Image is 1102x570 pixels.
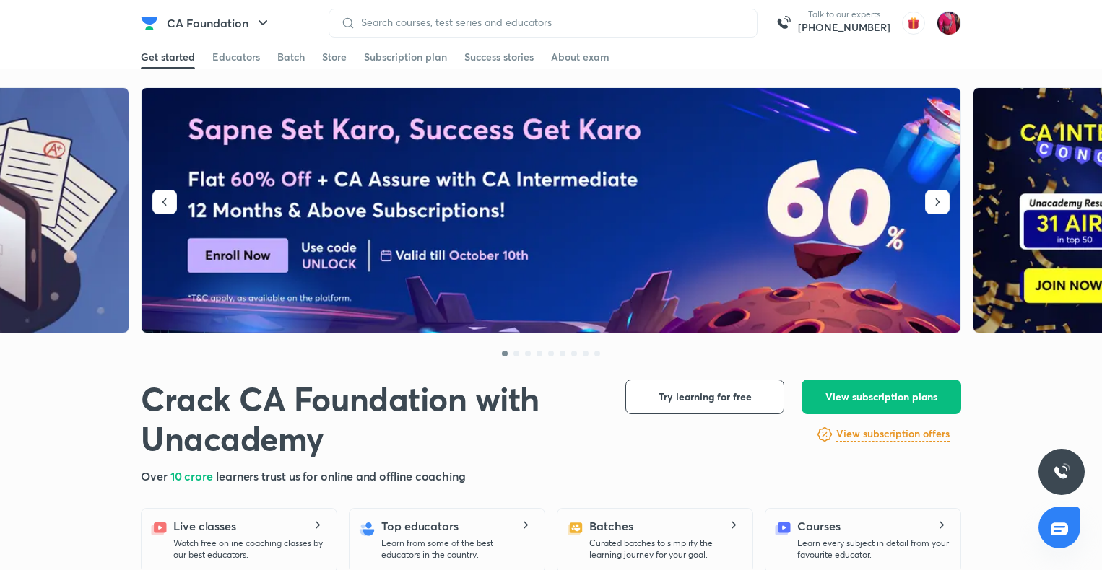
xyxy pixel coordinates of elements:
[625,380,784,414] button: Try learning for free
[937,11,961,35] img: Anushka Gupta
[322,50,347,64] div: Store
[797,517,840,535] h5: Courses
[836,426,950,442] h6: View subscription offers
[212,50,260,64] div: Educators
[158,9,280,38] button: CA Foundation
[277,50,305,64] div: Batch
[381,517,459,535] h5: Top educators
[216,468,466,483] span: learners trust us for online and offline coaching
[141,468,170,483] span: Over
[551,45,609,69] a: About exam
[141,380,602,459] h1: Crack CA Foundation with Unacademy
[551,50,609,64] div: About exam
[141,50,195,64] div: Get started
[141,14,158,32] img: Company Logo
[364,45,447,69] a: Subscription plan
[798,9,890,20] p: Talk to our experts
[170,468,216,483] span: 10 crore
[464,45,534,69] a: Success stories
[798,20,890,35] a: [PHONE_NUMBER]
[464,50,534,64] div: Success stories
[277,45,305,69] a: Batch
[1053,463,1070,481] img: ttu
[825,390,937,404] span: View subscription plans
[355,17,745,28] input: Search courses, test series and educators
[364,50,447,64] div: Subscription plan
[589,517,633,535] h5: Batches
[173,517,236,535] h5: Live classes
[769,9,798,38] img: call-us
[797,538,949,561] p: Learn every subject in detail from your favourite educator.
[659,390,752,404] span: Try learning for free
[141,45,195,69] a: Get started
[212,45,260,69] a: Educators
[589,538,741,561] p: Curated batches to simplify the learning journey for your goal.
[836,426,950,443] a: View subscription offers
[381,538,533,561] p: Learn from some of the best educators in the country.
[173,538,325,561] p: Watch free online coaching classes by our best educators.
[322,45,347,69] a: Store
[802,380,961,414] button: View subscription plans
[902,12,925,35] img: avatar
